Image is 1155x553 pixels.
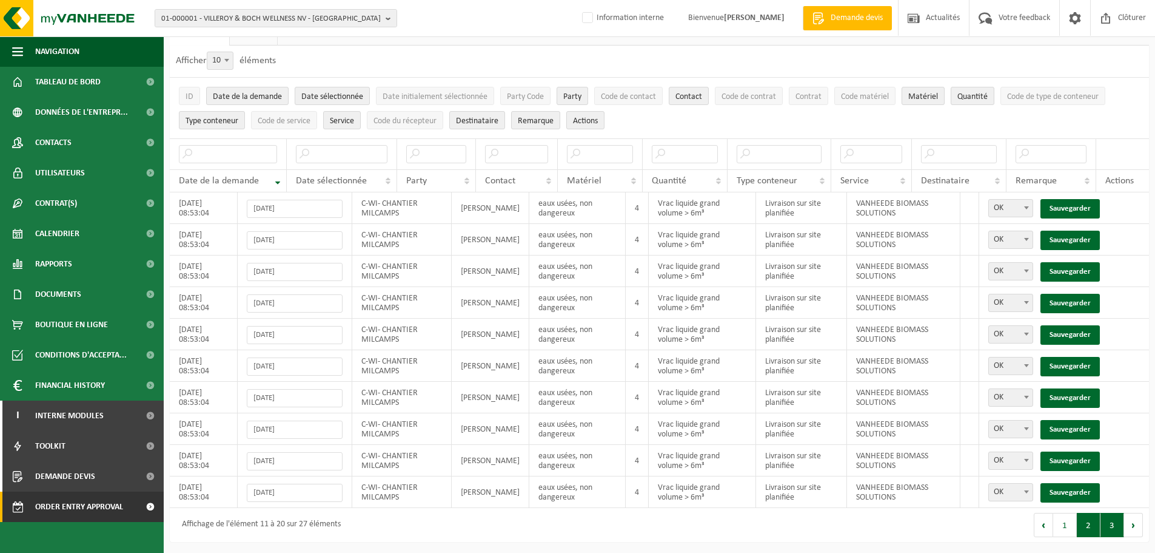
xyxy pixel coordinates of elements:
[988,357,1033,375] span: OK
[601,92,656,101] span: Code de contact
[170,224,238,256] td: [DATE] 08:53:04
[207,52,233,70] span: 10
[573,117,598,126] span: Actions
[803,6,892,30] a: Demande devis
[834,87,896,105] button: Code matérielCode matériel: Activate to sort
[529,287,626,319] td: eaux usées, non dangereux
[352,224,452,256] td: C-WI- CHANTIER MILCAMPS
[847,413,960,445] td: VANHEEDE BIOMASS SOLUTIONS
[847,382,960,413] td: VANHEEDE BIOMASS SOLUTIONS
[988,231,1033,249] span: OK
[626,256,649,287] td: 4
[626,413,649,445] td: 4
[989,263,1033,280] span: OK
[902,87,945,105] button: MatérielMatériel: Activate to sort
[367,111,443,129] button: Code du récepteurCode du récepteur: Activate to sort
[847,477,960,508] td: VANHEEDE BIOMASS SOLUTIONS
[35,279,81,310] span: Documents
[452,224,529,256] td: [PERSON_NAME]
[756,382,847,413] td: Livraison sur site planifiée
[529,319,626,350] td: eaux usées, non dangereux
[841,92,889,101] span: Code matériel
[557,87,588,105] button: PartyParty: Activate to sort
[756,350,847,382] td: Livraison sur site planifiée
[35,492,123,522] span: Order entry approval
[186,92,193,101] span: ID
[756,256,847,287] td: Livraison sur site planifiée
[908,92,938,101] span: Matériel
[452,382,529,413] td: [PERSON_NAME]
[721,92,776,101] span: Code de contrat
[828,12,886,24] span: Demande devis
[1040,294,1100,313] a: Sauvegarder
[452,192,529,224] td: [PERSON_NAME]
[756,192,847,224] td: Livraison sur site planifiée
[649,350,756,382] td: Vrac liquide grand volume > 6m³
[756,224,847,256] td: Livraison sur site planifiée
[566,111,604,129] button: Actions
[626,477,649,508] td: 4
[352,445,452,477] td: C-WI- CHANTIER MILCAMPS
[35,401,104,431] span: Interne modules
[626,287,649,319] td: 4
[1077,513,1100,537] button: 2
[756,287,847,319] td: Livraison sur site planifiée
[594,87,663,105] button: Code de contactCode de contact: Activate to sort
[529,256,626,287] td: eaux usées, non dangereux
[1000,87,1105,105] button: Code de type de conteneurCode de type de conteneur: Activate to sort
[383,92,487,101] span: Date initialement sélectionnée
[452,445,529,477] td: [PERSON_NAME]
[724,13,785,22] strong: [PERSON_NAME]
[206,87,289,105] button: Date de la demandeDate de la demande: Activate to remove sorting
[1040,199,1100,219] a: Sauvegarder
[452,413,529,445] td: [PERSON_NAME]
[649,287,756,319] td: Vrac liquide grand volume > 6m³
[1053,513,1077,537] button: 1
[511,111,560,129] button: RemarqueRemarque: Activate to sort
[626,192,649,224] td: 4
[529,350,626,382] td: eaux usées, non dangereux
[1040,388,1100,408] a: Sauvegarder
[580,9,664,27] label: Information interne
[352,319,452,350] td: C-WI- CHANTIER MILCAMPS
[251,111,317,129] button: Code de serviceCode de service: Activate to sort
[170,413,238,445] td: [DATE] 08:53:04
[847,192,960,224] td: VANHEEDE BIOMASS SOLUTIONS
[352,477,452,508] td: C-WI- CHANTIER MILCAMPS
[988,452,1033,470] span: OK
[352,192,452,224] td: C-WI- CHANTIER MILCAMPS
[756,319,847,350] td: Livraison sur site planifiée
[330,117,354,126] span: Service
[485,176,515,186] span: Contact
[756,413,847,445] td: Livraison sur site planifiée
[35,370,105,401] span: Financial History
[626,445,649,477] td: 4
[626,350,649,382] td: 4
[12,401,23,431] span: I
[452,477,529,508] td: [PERSON_NAME]
[1040,325,1100,345] a: Sauvegarder
[626,382,649,413] td: 4
[35,127,72,158] span: Contacts
[847,256,960,287] td: VANHEEDE BIOMASS SOLUTIONS
[529,224,626,256] td: eaux usées, non dangereux
[35,249,72,279] span: Rapports
[649,256,756,287] td: Vrac liquide grand volume > 6m³
[1040,357,1100,376] a: Sauvegarder
[989,231,1033,248] span: OK
[626,319,649,350] td: 4
[452,287,529,319] td: [PERSON_NAME]
[1016,176,1057,186] span: Remarque
[35,461,95,492] span: Demande devis
[352,287,452,319] td: C-WI- CHANTIER MILCAMPS
[170,445,238,477] td: [DATE] 08:53:04
[295,87,370,105] button: Date sélectionnéeDate sélectionnée: Activate to sort
[989,421,1033,438] span: OK
[988,199,1033,217] span: OK
[988,294,1033,312] span: OK
[452,256,529,287] td: [PERSON_NAME]
[352,413,452,445] td: C-WI- CHANTIER MILCAMPS
[649,445,756,477] td: Vrac liquide grand volume > 6m³
[406,176,427,186] span: Party
[567,176,601,186] span: Matériel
